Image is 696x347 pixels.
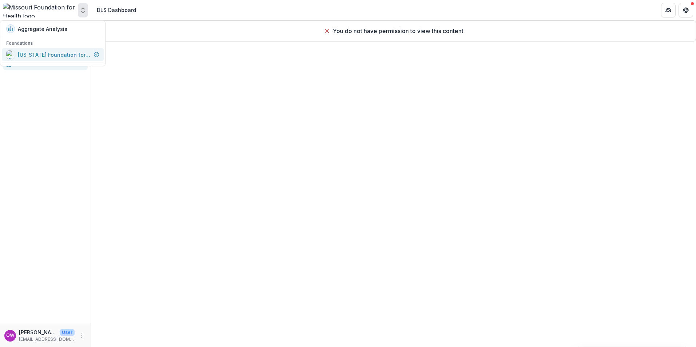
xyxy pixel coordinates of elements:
div: DLS Dashboard [97,6,136,14]
nav: breadcrumb [94,5,139,15]
p: You do not have permission to view this content [333,27,463,35]
div: Quinton Ward [6,333,15,338]
button: Partners [661,3,676,17]
button: Open entity switcher [78,3,88,17]
img: Missouri Foundation for Health logo [3,3,75,17]
button: More [78,331,86,340]
button: Get Help [679,3,693,17]
p: User [60,329,75,336]
p: [EMAIL_ADDRESS][DOMAIN_NAME] [19,336,75,343]
p: [PERSON_NAME] [19,328,57,336]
